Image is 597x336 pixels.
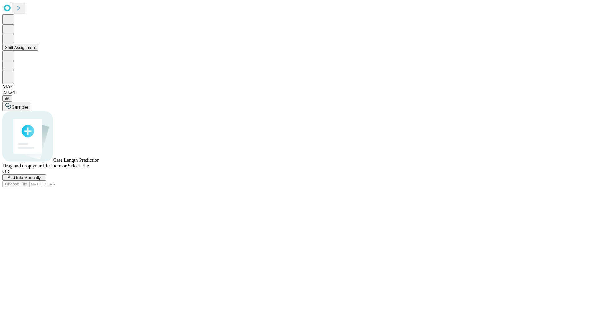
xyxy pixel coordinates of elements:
[2,90,595,95] div: 2.0.241
[2,95,12,102] button: @
[8,175,41,180] span: Add Info Manually
[2,174,46,181] button: Add Info Manually
[11,105,28,110] span: Sample
[68,163,89,168] span: Select File
[2,163,67,168] span: Drag and drop your files here or
[53,157,99,163] span: Case Length Prediction
[2,44,38,51] button: Shift Assignment
[2,169,9,174] span: OR
[2,102,30,111] button: Sample
[5,96,9,101] span: @
[2,84,595,90] div: MAY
